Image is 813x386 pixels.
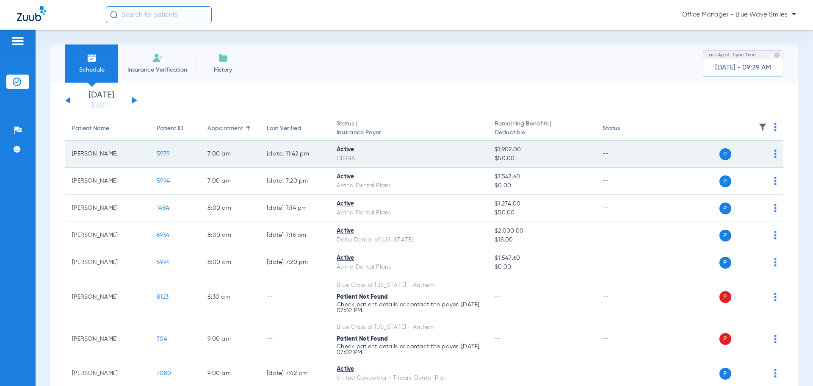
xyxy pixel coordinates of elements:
td: -- [596,222,653,249]
td: 8:30 AM [201,276,260,318]
td: 9:00 AM [201,318,260,360]
span: Patient Not Found [337,294,388,300]
img: Manual Insurance Verification [152,53,163,63]
td: [DATE] 7:20 PM [260,168,330,195]
span: -- [495,370,501,376]
span: -- [495,336,501,342]
th: Remaining Benefits | [488,117,595,141]
td: -- [596,141,653,168]
div: Patient Name [72,124,143,133]
div: Active [337,172,481,181]
span: 5979 [157,151,169,157]
span: Schedule [72,66,112,74]
td: 7:00 AM [201,168,260,195]
div: Blue Cross of [US_STATE] - Anthem [337,281,481,290]
td: [DATE] 11:42 PM [260,141,330,168]
div: Active [337,227,481,236]
p: Check patient details or contact the payer. [DATE] 07:02 PM. [337,302,481,314]
div: Last Verified [267,124,323,133]
td: [DATE] 7:14 PM [260,195,330,222]
td: [PERSON_NAME] [65,141,150,168]
td: [DATE] 7:16 PM [260,222,330,249]
td: [PERSON_NAME] [65,276,150,318]
span: 5994 [157,259,170,265]
div: Appointment [207,124,243,133]
td: -- [260,318,330,360]
span: History [203,66,243,74]
span: 6934 [157,232,169,238]
span: $1,902.00 [495,145,589,154]
div: Patient ID [157,124,183,133]
td: [PERSON_NAME] [65,249,150,276]
td: [DATE] 7:20 PM [260,249,330,276]
div: Active [337,254,481,263]
img: Zuub Logo [17,6,46,21]
div: Aetna Dental Plans [337,263,481,272]
span: Deductible [495,128,589,137]
td: -- [596,276,653,318]
span: $0.00 [495,263,589,272]
div: Patient ID [157,124,194,133]
th: Status | [330,117,488,141]
td: 8:00 AM [201,222,260,249]
span: 704 [157,336,167,342]
div: CIGNA [337,154,481,163]
div: Appointment [207,124,253,133]
div: Blue Cross of [US_STATE] - Anthem [337,323,481,332]
span: Patient Not Found [337,336,388,342]
span: 8123 [157,294,169,300]
div: Active [337,365,481,374]
img: Schedule [87,53,97,63]
span: Insurance Verification [124,66,190,74]
td: -- [596,249,653,276]
td: 8:00 AM [201,195,260,222]
span: 1484 [157,205,169,211]
span: $2,000.00 [495,227,589,236]
iframe: Chat Widget [623,45,813,386]
td: 8:00 AM [201,249,260,276]
div: Active [337,145,481,154]
td: [PERSON_NAME] [65,318,150,360]
p: Check patient details or contact the payer. [DATE] 07:02 PM. [337,344,481,355]
img: History [218,53,228,63]
span: $50.00 [495,208,589,217]
th: Status [596,117,653,141]
span: Insurance Payer [337,128,481,137]
div: Aetna Dental Plans [337,208,481,217]
td: -- [596,318,653,360]
td: [PERSON_NAME] [65,168,150,195]
td: -- [260,276,330,318]
span: $1,547.60 [495,172,589,181]
td: -- [596,168,653,195]
span: $1,274.00 [495,200,589,208]
td: -- [596,195,653,222]
a: [DATE] [76,101,127,110]
span: $0.00 [495,181,589,190]
span: 7080 [157,370,171,376]
td: [PERSON_NAME] [65,195,150,222]
span: $1,547.60 [495,254,589,263]
td: [PERSON_NAME] [65,222,150,249]
span: $18.00 [495,236,589,244]
div: Last Verified [267,124,301,133]
div: Patient Name [72,124,109,133]
div: Delta Dental of [US_STATE] [337,236,481,244]
span: -- [495,294,501,300]
img: hamburger-icon [11,36,25,46]
input: Search for patients [106,6,212,23]
div: Active [337,200,481,208]
span: $50.00 [495,154,589,163]
div: United Concordia - Tricare Dental Plan [337,374,481,383]
td: 7:00 AM [201,141,260,168]
span: 5994 [157,178,170,184]
li: [DATE] [76,91,127,110]
div: Aetna Dental Plans [337,181,481,190]
img: Search Icon [110,11,118,19]
span: Office Manager - Blue Wave Smiles [682,11,796,19]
